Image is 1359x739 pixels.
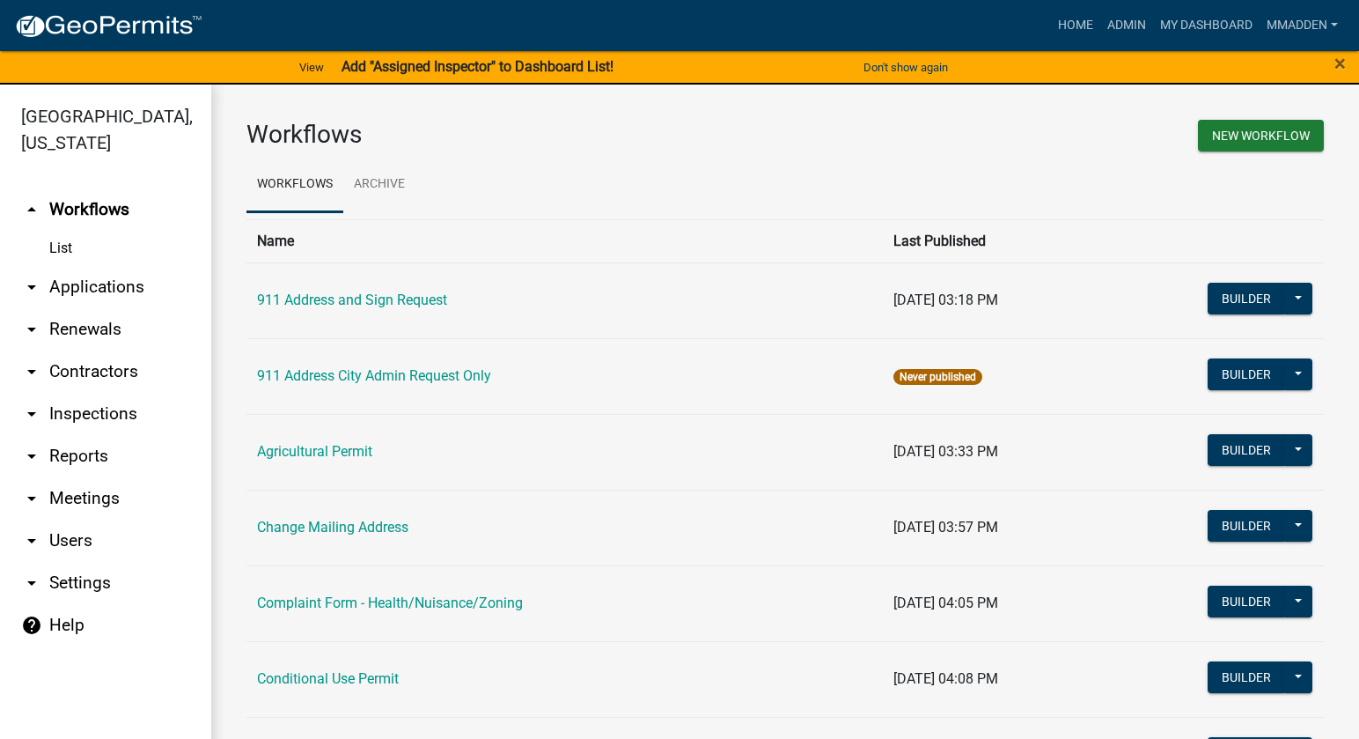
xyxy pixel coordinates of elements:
[1208,586,1285,617] button: Builder
[292,53,331,82] a: View
[257,292,447,308] a: 911 Address and Sign Request
[1208,434,1285,466] button: Builder
[893,369,982,385] span: Never published
[21,199,42,220] i: arrow_drop_up
[21,277,42,298] i: arrow_drop_down
[257,519,408,536] a: Change Mailing Address
[883,219,1102,262] th: Last Published
[1208,283,1285,314] button: Builder
[21,361,42,382] i: arrow_drop_down
[1334,53,1346,74] button: Close
[257,595,523,611] a: Complaint Form - Health/Nuisance/Zoning
[1198,120,1324,151] button: New Workflow
[1208,358,1285,390] button: Builder
[1334,51,1346,76] span: ×
[1100,9,1153,42] a: Admin
[893,519,998,536] span: [DATE] 03:57 PM
[1153,9,1260,42] a: My Dashboard
[246,120,772,150] h3: Workflows
[343,157,415,213] a: Archive
[1208,510,1285,542] button: Builder
[21,403,42,425] i: arrow_drop_down
[856,53,955,82] button: Don't show again
[893,595,998,611] span: [DATE] 04:05 PM
[1051,9,1100,42] a: Home
[246,157,343,213] a: Workflows
[893,292,998,308] span: [DATE] 03:18 PM
[21,446,42,467] i: arrow_drop_down
[257,367,491,384] a: 911 Address City Admin Request Only
[1208,661,1285,693] button: Builder
[21,530,42,551] i: arrow_drop_down
[342,58,613,75] strong: Add "Assigned Inspector" to Dashboard List!
[21,573,42,594] i: arrow_drop_down
[257,443,372,460] a: Agricultural Permit
[246,219,883,262] th: Name
[21,319,42,340] i: arrow_drop_down
[893,670,998,687] span: [DATE] 04:08 PM
[893,443,998,460] span: [DATE] 03:33 PM
[257,670,399,687] a: Conditional Use Permit
[21,488,42,509] i: arrow_drop_down
[1260,9,1345,42] a: mmadden
[21,615,42,636] i: help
